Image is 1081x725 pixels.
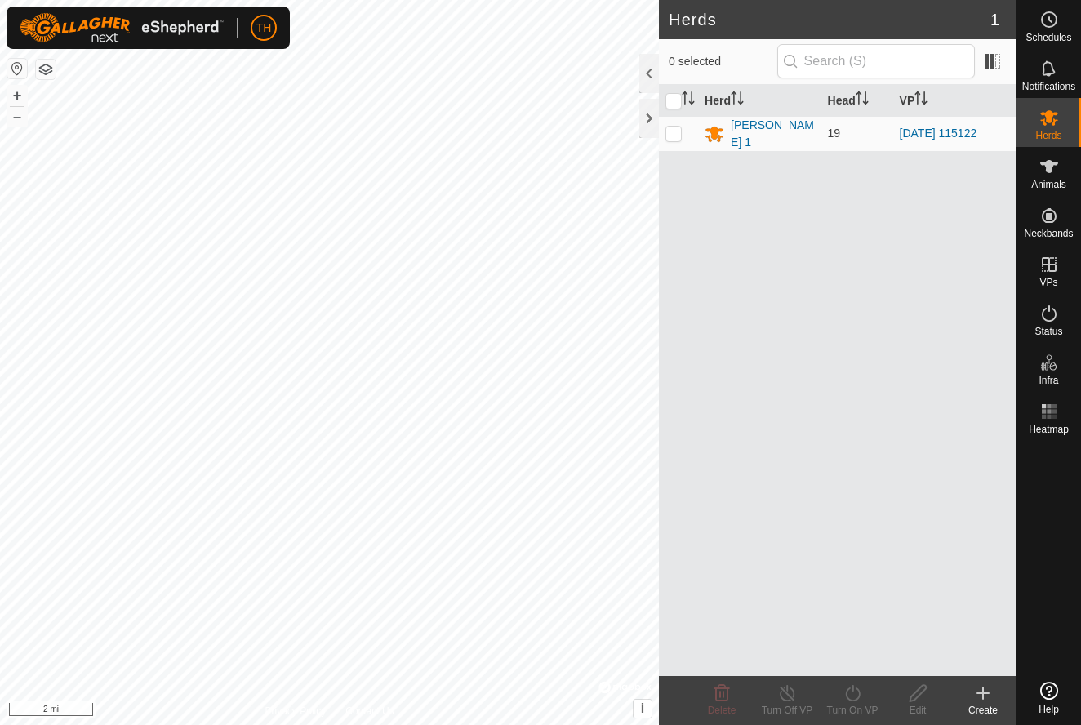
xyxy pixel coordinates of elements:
[345,704,394,718] a: Contact Us
[634,700,652,718] button: i
[1039,376,1058,385] span: Infra
[641,701,644,715] span: i
[828,127,841,140] span: 19
[1025,33,1071,42] span: Schedules
[1029,425,1069,434] span: Heatmap
[856,94,869,107] p-sorticon: Activate to sort
[1035,131,1061,140] span: Herds
[731,117,814,151] div: [PERSON_NAME] 1
[7,59,27,78] button: Reset Map
[256,20,272,37] span: TH
[669,10,990,29] h2: Herds
[885,703,950,718] div: Edit
[265,704,327,718] a: Privacy Policy
[698,85,821,117] th: Herd
[893,85,1016,117] th: VP
[682,94,695,107] p-sorticon: Activate to sort
[1024,229,1073,238] span: Neckbands
[950,703,1016,718] div: Create
[1039,705,1059,714] span: Help
[900,127,977,140] a: [DATE] 115122
[36,60,56,79] button: Map Layers
[1016,675,1081,721] a: Help
[731,94,744,107] p-sorticon: Activate to sort
[914,94,928,107] p-sorticon: Activate to sort
[1031,180,1066,189] span: Animals
[1034,327,1062,336] span: Status
[754,703,820,718] div: Turn Off VP
[1022,82,1075,91] span: Notifications
[777,44,975,78] input: Search (S)
[708,705,736,716] span: Delete
[7,107,27,127] button: –
[990,7,999,32] span: 1
[821,85,893,117] th: Head
[7,86,27,105] button: +
[669,53,777,70] span: 0 selected
[820,703,885,718] div: Turn On VP
[1039,278,1057,287] span: VPs
[20,13,224,42] img: Gallagher Logo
